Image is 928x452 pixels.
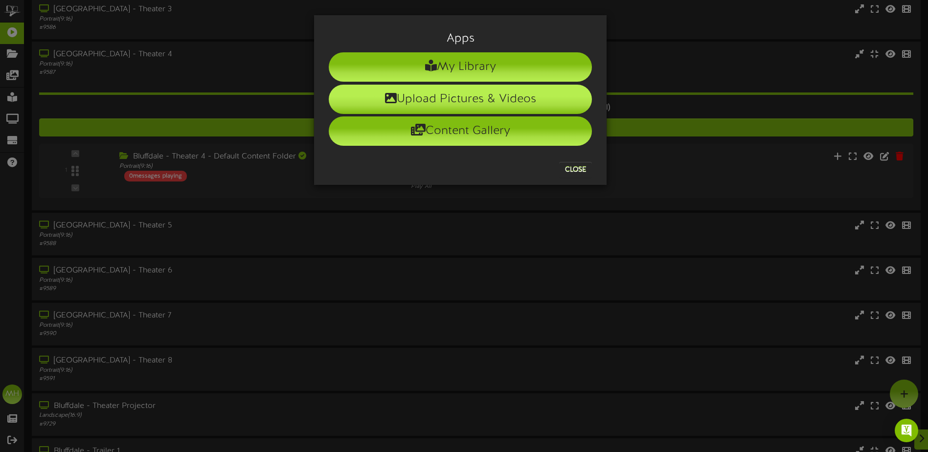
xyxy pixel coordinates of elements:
li: Upload Pictures & Videos [329,85,592,114]
h3: Apps [329,32,592,45]
div: Open Intercom Messenger [895,419,918,442]
button: Close [559,162,592,178]
li: My Library [329,52,592,82]
li: Content Gallery [329,116,592,146]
